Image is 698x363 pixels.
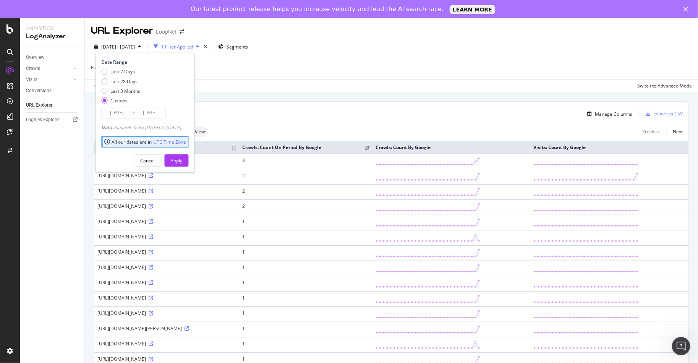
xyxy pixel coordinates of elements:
[26,87,52,95] div: Conversions
[683,7,691,11] div: Close
[239,184,372,199] td: 2
[180,29,184,34] div: arrow-right-arrow-left
[161,44,193,50] div: 1 Filter Applied
[102,124,113,131] span: Data
[97,203,236,209] div: [URL][DOMAIN_NAME]
[156,28,177,36] div: LoopNet
[191,5,444,13] div: Our latest product release helps you increase velocity and lead the AI search race.
[91,64,108,71] span: Full URL
[97,325,236,332] div: [URL][DOMAIN_NAME][PERSON_NAME]
[239,276,372,291] td: 1
[672,337,690,355] iframe: Intercom live chat
[91,41,144,53] button: [DATE] - [DATE]
[97,295,236,301] div: [URL][DOMAIN_NAME]
[26,116,79,124] a: Logfiles Explorer
[239,245,372,261] td: 1
[667,126,683,137] a: Next
[26,53,79,62] a: Overview
[239,169,372,184] td: 2
[111,97,127,104] div: Custom
[634,79,692,92] button: Switch to Advanced Mode
[135,107,165,118] input: End Date
[97,218,236,225] div: [URL][DOMAIN_NAME]
[26,53,44,62] div: Overview
[202,43,209,50] div: times
[171,157,183,164] div: Apply
[91,79,113,92] button: Apply
[239,322,372,337] td: 1
[239,261,372,276] td: 1
[102,59,187,65] div: Date Range
[239,230,372,245] td: 1
[372,141,530,154] th: Crawls: Count By Google
[97,249,236,255] div: [URL][DOMAIN_NAME]
[102,107,133,118] input: Start Date
[531,141,688,154] th: Visits: Count By Google
[105,139,186,145] div: All our dates are in
[637,83,692,89] div: Switch to Advanced Mode
[134,154,162,167] button: Cancel
[91,24,153,37] div: URL Explorer
[26,101,79,109] a: URL Explorer
[97,188,236,194] div: [URL][DOMAIN_NAME]
[26,65,71,73] a: Crawls
[239,141,372,154] th: Crawls: Count On Period By Google: activate to sort column ascending
[239,306,372,322] td: 1
[154,139,186,145] a: UTC Time Zone
[239,337,372,352] td: 1
[102,97,141,104] div: Custom
[227,44,248,50] span: Segments
[26,76,71,84] a: Visits
[239,154,372,169] td: 3
[450,5,495,14] a: LEARN MORE
[239,215,372,230] td: 1
[151,41,202,53] button: 1 Filter Applied
[215,41,251,53] button: Segments
[97,233,236,240] div: [URL][DOMAIN_NAME]
[102,78,141,85] div: Last 28 Days
[102,68,141,75] div: Last 7 Days
[165,154,189,167] button: Apply
[111,88,141,94] div: Last 3 Months
[102,124,181,131] div: available from [DATE] to [DATE]
[97,172,236,179] div: [URL][DOMAIN_NAME]
[97,356,236,362] div: [URL][DOMAIN_NAME]
[97,264,236,271] div: [URL][DOMAIN_NAME]
[26,116,60,124] div: Logfiles Explorer
[102,88,141,94] div: Last 3 Months
[26,24,78,32] div: Analytics
[26,87,79,95] a: Conversions
[101,44,135,50] span: [DATE] - [DATE]
[239,199,372,215] td: 2
[111,68,135,75] div: Last 7 Days
[595,111,632,117] div: Manage Columns
[653,110,683,117] div: Export as CSV
[97,310,236,316] div: [URL][DOMAIN_NAME]
[94,141,239,154] th: Full URL: activate to sort column ascending
[26,76,37,84] div: Visits
[26,32,78,41] div: LogAnalyzer
[97,279,236,286] div: [URL][DOMAIN_NAME]
[111,78,138,85] div: Last 28 Days
[26,65,40,73] div: Crawls
[26,101,52,109] div: URL Explorer
[97,340,236,347] div: [URL][DOMAIN_NAME]
[584,109,632,118] button: Manage Columns
[141,157,155,164] div: Cancel
[643,108,683,120] button: Export as CSV
[239,291,372,306] td: 1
